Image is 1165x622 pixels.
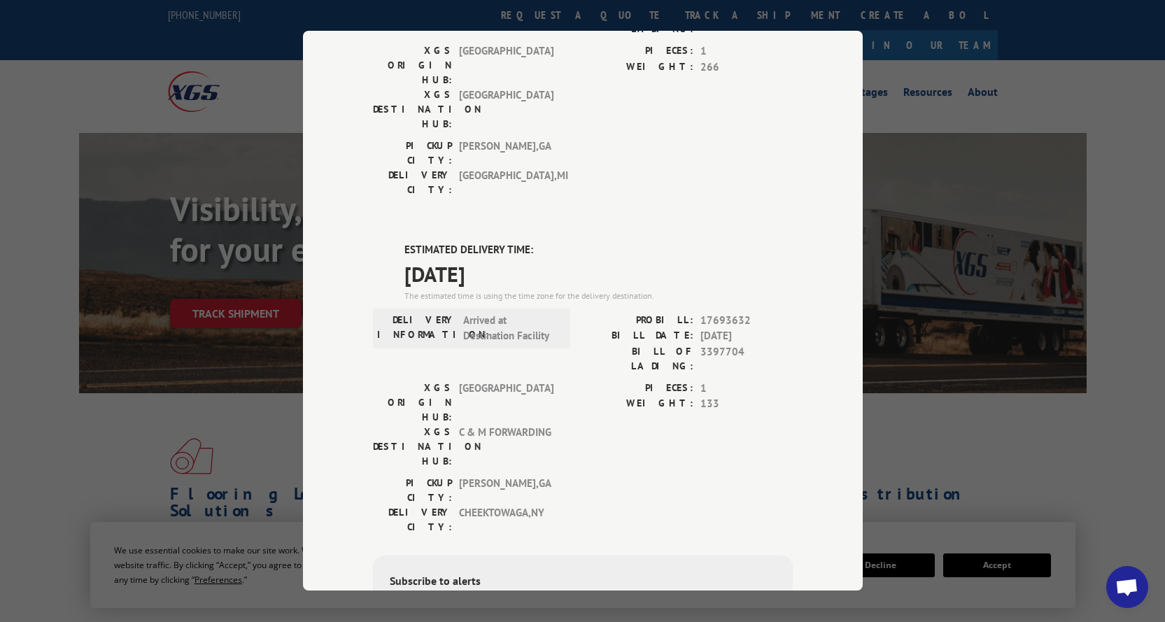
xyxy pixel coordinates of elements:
[463,313,558,344] span: Arrived at Destination Facility
[459,139,553,169] span: [PERSON_NAME] , GA
[459,169,553,198] span: [GEOGRAPHIC_DATA] , MI
[459,505,553,535] span: CHEEKTOWAGA , NY
[583,344,693,374] label: BILL OF LADING:
[373,169,452,198] label: DELIVERY CITY:
[404,258,793,290] span: [DATE]
[373,139,452,169] label: PICKUP CITY:
[459,88,553,132] span: [GEOGRAPHIC_DATA]
[1106,566,1148,608] div: Open chat
[377,313,456,344] label: DELIVERY INFORMATION:
[700,329,793,345] span: [DATE]
[459,44,553,88] span: [GEOGRAPHIC_DATA]
[373,381,452,425] label: XGS ORIGIN HUB:
[583,381,693,397] label: PIECES:
[700,381,793,397] span: 1
[373,44,452,88] label: XGS ORIGIN HUB:
[390,572,776,593] div: Subscribe to alerts
[700,397,793,413] span: 133
[583,44,693,60] label: PIECES:
[373,476,452,505] label: PICKUP CITY:
[700,59,793,76] span: 266
[583,397,693,413] label: WEIGHT:
[373,425,452,469] label: XGS DESTINATION HUB:
[404,243,793,259] label: ESTIMATED DELIVERY TIME:
[459,476,553,505] span: [PERSON_NAME] , GA
[700,44,793,60] span: 1
[583,313,693,329] label: PROBILL:
[583,59,693,76] label: WEIGHT:
[373,88,452,132] label: XGS DESTINATION HUB:
[583,329,693,345] label: BILL DATE:
[373,505,452,535] label: DELIVERY CITY:
[700,313,793,329] span: 17693632
[700,344,793,374] span: 3397704
[404,290,793,302] div: The estimated time is using the time zone for the delivery destination.
[459,425,553,469] span: C & M FORWARDING
[459,381,553,425] span: [GEOGRAPHIC_DATA]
